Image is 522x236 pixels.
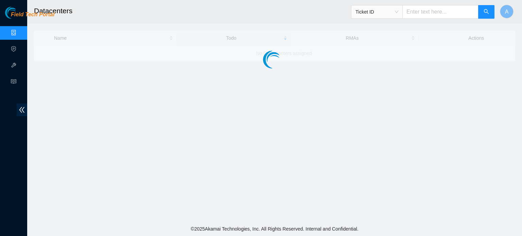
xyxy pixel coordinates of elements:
[5,12,54,21] a: Akamai TechnologiesField Tech Portal
[478,5,494,19] button: search
[11,12,54,18] span: Field Tech Portal
[27,222,522,236] footer: © 2025 Akamai Technologies, Inc. All Rights Reserved. Internal and Confidential.
[355,7,398,17] span: Ticket ID
[17,104,27,116] span: double-left
[402,5,478,19] input: Enter text here...
[484,9,489,15] span: search
[11,76,16,89] span: read
[5,7,34,19] img: Akamai Technologies
[500,5,514,18] button: A
[505,7,509,16] span: A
